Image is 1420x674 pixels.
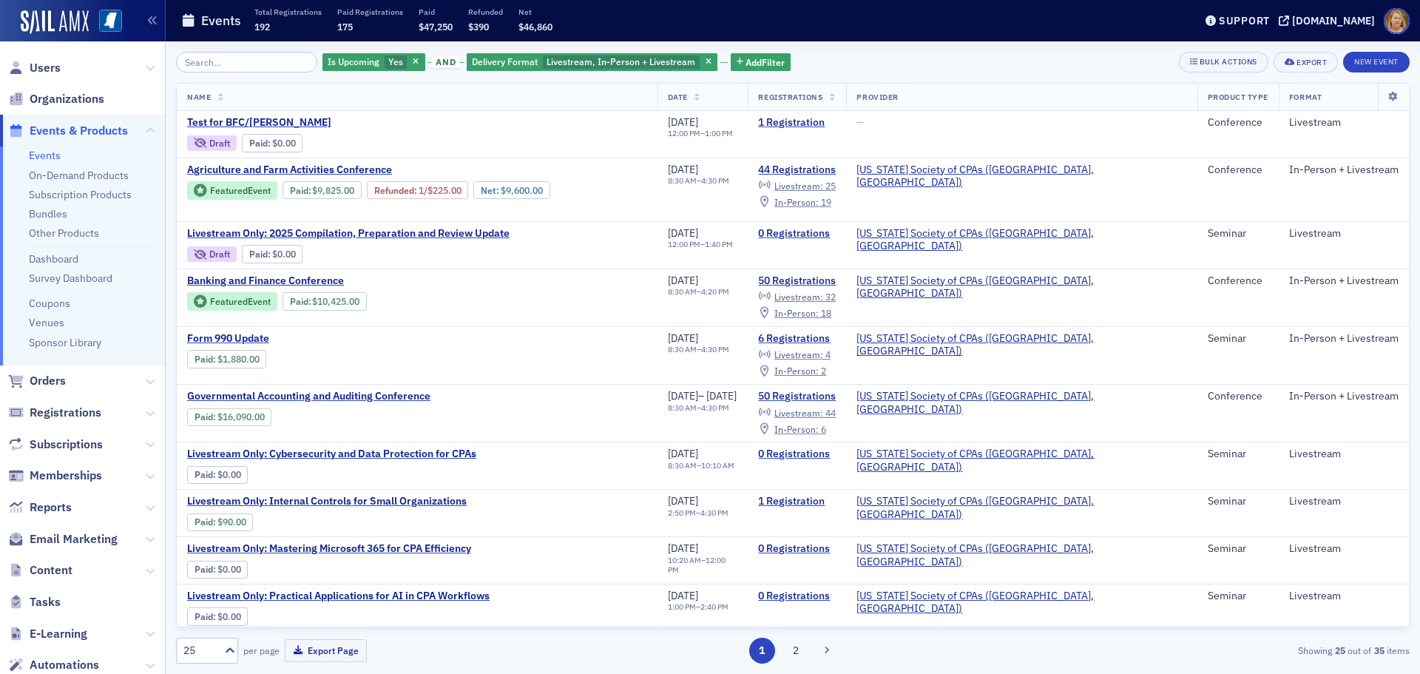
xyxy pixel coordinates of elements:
[1296,58,1327,67] div: Export
[195,411,213,422] a: Paid
[758,448,836,461] a: 0 Registrations
[217,354,260,365] span: $1,880.00
[8,437,103,453] a: Subscriptions
[774,348,823,360] span: Livestream :
[337,21,353,33] span: 175
[668,287,729,297] div: –
[774,180,823,192] span: Livestream :
[668,555,701,565] time: 10:20 AM
[668,556,738,575] div: –
[195,516,217,528] span: :
[290,185,308,196] a: Paid
[758,542,836,556] a: 0 Registrations
[187,350,266,368] div: Paid: 6 - $188000
[8,373,66,389] a: Orders
[758,227,836,240] a: 0 Registrations
[705,128,733,138] time: 1:00 PM
[8,60,61,76] a: Users
[668,92,688,102] span: Date
[547,55,695,67] span: Livestream, In-Person + Livestream
[283,181,362,199] div: Paid: 47 - $982500
[668,240,733,249] div: –
[419,7,453,17] p: Paid
[1289,448,1399,461] div: Livestream
[758,349,830,361] a: Livestream: 4
[187,246,237,262] div: Draft
[210,186,271,195] div: Featured Event
[1289,92,1322,102] span: Format
[758,365,825,377] a: In-Person: 2
[668,226,698,240] span: [DATE]
[29,252,78,266] a: Dashboard
[183,643,216,658] div: 25
[187,495,467,508] a: Livestream Only: Internal Controls for Small Organizations
[668,175,697,186] time: 8:30 AM
[1208,495,1268,508] div: Seminar
[1289,590,1399,603] div: Livestream
[187,513,253,531] div: Paid: 3 - $9000
[1279,16,1380,26] button: [DOMAIN_NAME]
[473,181,550,199] div: Net: $960000
[242,134,302,152] div: Paid: 0 - $0
[668,402,697,413] time: 8:30 AM
[825,291,836,303] span: 32
[701,344,729,354] time: 4:30 PM
[187,561,248,579] div: Paid: 1 - $0
[272,249,296,260] span: $0.00
[1289,390,1399,403] div: In-Person + Livestream
[243,644,280,657] label: per page
[195,354,217,365] span: :
[30,437,103,453] span: Subscriptions
[774,423,819,435] span: In-Person :
[21,10,89,34] img: SailAMX
[29,169,129,182] a: On-Demand Products
[758,590,836,603] a: 0 Registrations
[668,555,726,575] time: 12:00 PM
[427,185,461,196] span: $225.00
[187,227,510,240] a: Livestream Only: 2025 Compilation, Preparation and Review Update
[1343,52,1410,73] button: New Event
[825,348,831,360] span: 4
[1219,14,1270,27] div: Support
[1208,227,1268,240] div: Seminar
[856,227,1186,253] span: Mississippi Society of CPAs (Ridgeland, MS)
[774,291,823,303] span: Livestream :
[8,499,72,516] a: Reports
[187,448,476,461] a: Livestream Only: Cybersecurity and Data Protection for CPAs
[1289,495,1399,508] div: Livestream
[821,196,831,208] span: 19
[30,373,66,389] span: Orders
[1292,14,1375,27] div: [DOMAIN_NAME]
[758,495,836,508] a: 1 Registration
[1371,644,1387,657] strong: 35
[187,274,436,288] span: Banking and Finance Conference
[668,461,734,471] div: –
[668,115,698,129] span: [DATE]
[30,60,61,76] span: Users
[668,345,729,354] div: –
[758,423,825,435] a: In-Person: 6
[8,123,128,139] a: Events & Products
[745,55,785,69] span: Add Filter
[209,139,230,147] div: Draft
[283,292,367,310] div: Paid: 56 - $1042500
[774,307,819,319] span: In-Person :
[1289,542,1399,556] div: Livestream
[668,390,737,403] div: –
[187,390,436,403] a: Governmental Accounting and Auditing Conference
[1200,58,1257,66] div: Bulk Actions
[187,542,471,556] a: Livestream Only: Mastering Microsoft 365 for CPA Efficiency
[29,316,64,329] a: Venues
[518,21,552,33] span: $46,860
[8,562,72,579] a: Content
[1208,590,1268,603] div: Seminar
[1009,644,1410,657] div: Showing out of items
[195,611,213,622] a: Paid
[30,657,99,673] span: Automations
[187,332,436,346] a: Form 990 Update
[856,274,1186,300] span: Mississippi Society of CPAs (Ridgeland, MS)
[706,389,737,402] span: [DATE]
[468,21,489,33] span: $390
[668,494,698,508] span: [DATE]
